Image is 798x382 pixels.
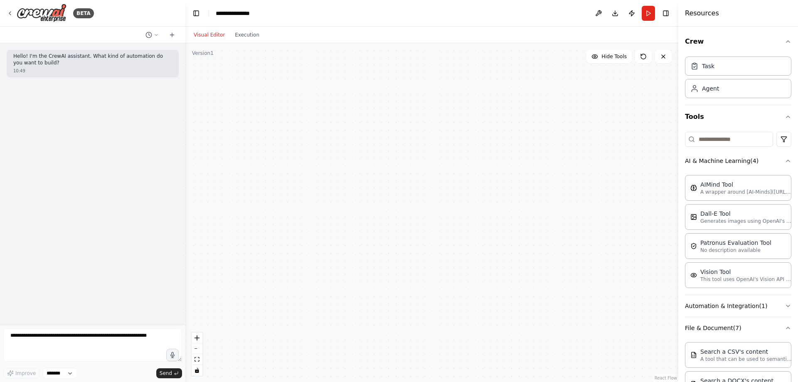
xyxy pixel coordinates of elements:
[700,356,792,362] p: A tool that can be used to semantic search a query from a CSV's content.
[700,239,771,247] div: Patronus Evaluation Tool
[700,268,792,276] div: Vision Tool
[690,214,697,220] img: DallETool
[685,317,791,339] button: File & Document(7)
[690,352,697,358] img: CSVSearchTool
[685,295,791,317] button: Automation & Integration(1)
[690,272,697,278] img: VisionTool
[690,185,697,191] img: AIMindTool
[685,53,791,105] div: Crew
[685,8,719,18] h4: Resources
[230,30,264,40] button: Execution
[216,9,250,17] nav: breadcrumb
[192,354,202,365] button: fit view
[601,53,627,60] span: Hide Tools
[700,218,792,224] p: Generates images using OpenAI's Dall-E model.
[17,4,66,22] img: Logo
[655,376,677,380] a: React Flow attribution
[192,343,202,354] button: zoom out
[15,370,36,377] span: Improve
[586,50,632,63] button: Hide Tools
[660,7,672,19] button: Hide right sidebar
[700,347,792,356] div: Search a CSV's content
[3,368,39,379] button: Improve
[700,209,792,218] div: Dall-E Tool
[685,105,791,128] button: Tools
[700,247,771,254] p: No description available
[700,180,792,189] div: AIMind Tool
[73,8,94,18] div: BETA
[700,276,792,283] p: This tool uses OpenAI's Vision API to describe the contents of an image.
[702,62,714,70] div: Task
[13,68,172,74] div: 10:49
[192,333,202,343] button: zoom in
[156,368,182,378] button: Send
[192,50,214,57] div: Version 1
[685,150,791,172] button: AI & Machine Learning(4)
[142,30,162,40] button: Switch to previous chat
[702,84,719,93] div: Agent
[192,365,202,376] button: toggle interactivity
[690,243,697,249] img: PatronusEvalTool
[685,172,791,295] div: AI & Machine Learning(4)
[700,189,792,195] p: A wrapper around [AI-Minds]([URL][DOMAIN_NAME]). Useful for when you need answers to questions fr...
[13,53,172,66] p: Hello! I'm the CrewAI assistant. What kind of automation do you want to build?
[160,370,172,377] span: Send
[685,30,791,53] button: Crew
[165,30,179,40] button: Start a new chat
[190,7,202,19] button: Hide left sidebar
[166,349,179,361] button: Click to speak your automation idea
[189,30,230,40] button: Visual Editor
[192,333,202,376] div: React Flow controls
